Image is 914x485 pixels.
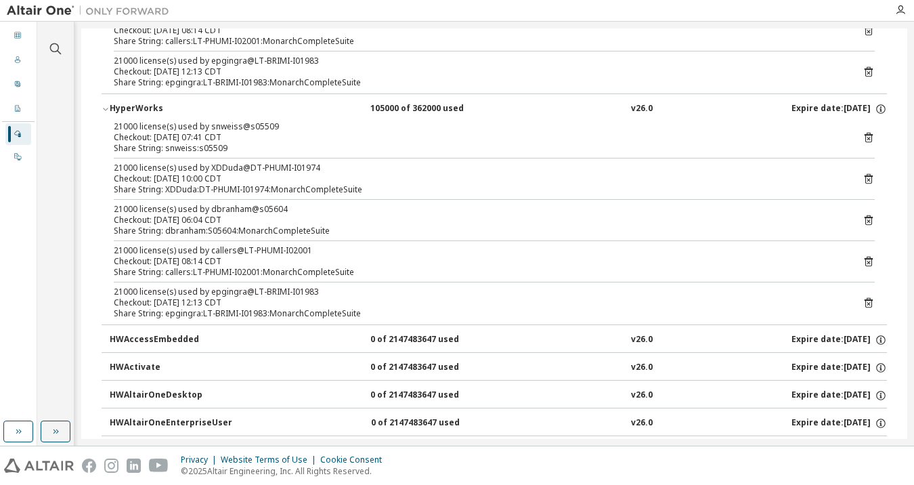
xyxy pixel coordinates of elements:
img: instagram.svg [104,459,118,473]
div: Expire date: [DATE] [791,334,887,346]
div: Expire date: [DATE] [791,417,887,429]
div: HWAccessEmbedded [110,334,232,346]
div: 21000 license(s) used by dbranham@s05604 [114,204,842,215]
img: facebook.svg [82,459,96,473]
div: Checkout: [DATE] 10:00 CDT [114,173,842,184]
button: HWAnalyticsWorkbench0 of 2147483647 usedv26.0Expire date:[DATE] [110,436,887,466]
div: Checkout: [DATE] 12:13 CDT [114,297,842,308]
div: 0 of 2147483647 used [370,362,492,374]
div: HWAltairOneDesktop [110,389,232,402]
div: 0 of 2147483647 used [371,417,493,429]
div: v26.0 [631,417,653,429]
div: Share String: callers:LT-PHUMI-I02001:MonarchCompleteSuite [114,267,842,278]
div: 21000 license(s) used by epgingra@LT-BRIMI-I01983 [114,56,842,66]
div: Share String: snweiss:s05509 [114,143,842,154]
div: Share String: dbranham:S05604:MonarchCompleteSuite [114,226,842,236]
div: Checkout: [DATE] 08:14 CDT [114,256,842,267]
div: HWActivate [110,362,232,374]
div: HyperWorks [110,103,232,115]
div: Checkout: [DATE] 08:14 CDT [114,25,842,36]
div: Managed [5,123,31,145]
button: HWAccessEmbedded0 of 2147483647 usedv26.0Expire date:[DATE] [110,325,887,355]
div: Users [5,49,31,71]
div: Share String: epgingra:LT-BRIMI-I01983:MonarchCompleteSuite [114,77,842,88]
div: Checkout: [DATE] 07:41 CDT [114,132,842,143]
div: v26.0 [631,362,653,374]
div: Share String: epgingra:LT-BRIMI-I01983:MonarchCompleteSuite [114,308,842,319]
div: User Profile [5,74,31,96]
button: HWAltairOneDesktop0 of 2147483647 usedv26.0Expire date:[DATE] [110,381,887,410]
div: HWAltairOneEnterpriseUser [110,417,232,429]
div: 21000 license(s) used by XDDuda@DT-PHUMI-I01974 [114,163,842,173]
div: v26.0 [631,389,653,402]
div: 105000 of 362000 used [370,103,492,115]
img: linkedin.svg [127,459,141,473]
div: Cookie Consent [320,455,390,465]
div: Share String: XDDuda:DT-PHUMI-I01974:MonarchCompleteSuite [114,184,842,195]
div: Checkout: [DATE] 06:04 CDT [114,215,842,226]
div: Dashboard [5,25,31,47]
div: 21000 license(s) used by epgingra@LT-BRIMI-I01983 [114,287,842,297]
div: v26.0 [631,103,653,115]
div: Expire date: [DATE] [791,103,887,115]
p: © 2025 Altair Engineering, Inc. All Rights Reserved. [181,465,390,477]
div: Privacy [181,455,221,465]
div: v26.0 [631,334,653,346]
div: Share String: callers:LT-PHUMI-I02001:MonarchCompleteSuite [114,36,842,47]
button: HWAltairOneEnterpriseUser0 of 2147483647 usedv26.0Expire date:[DATE] [110,408,887,438]
div: 21000 license(s) used by snweiss@s05509 [114,121,842,132]
div: Checkout: [DATE] 12:13 CDT [114,66,842,77]
div: Website Terms of Use [221,455,320,465]
div: 0 of 2147483647 used [370,334,492,346]
img: altair_logo.svg [4,459,74,473]
div: Expire date: [DATE] [791,362,887,374]
div: 21000 license(s) used by callers@LT-PHUMI-I02001 [114,245,842,256]
div: 0 of 2147483647 used [370,389,492,402]
button: HWActivate0 of 2147483647 usedv26.0Expire date:[DATE] [110,353,887,383]
div: On Prem [5,146,31,168]
img: youtube.svg [149,459,169,473]
div: Company Profile [5,98,31,120]
div: Expire date: [DATE] [791,389,887,402]
img: Altair One [7,4,176,18]
button: HyperWorks105000 of 362000 usedv26.0Expire date:[DATE] [102,94,887,124]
